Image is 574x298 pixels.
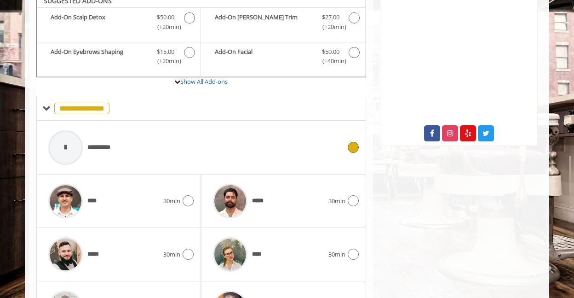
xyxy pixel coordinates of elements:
[157,47,174,57] span: $15.00
[322,47,339,57] span: $50.00
[51,12,148,32] b: Add-On Scalp Detox
[322,12,339,22] span: $27.00
[328,196,345,206] span: 30min
[206,47,361,69] label: Add-On Facial
[317,56,344,66] span: (+40min )
[41,12,196,34] label: Add-On Scalp Detox
[328,250,345,259] span: 30min
[215,12,312,32] b: Add-On [PERSON_NAME] Trim
[163,250,180,259] span: 30min
[152,56,179,66] span: (+20min )
[152,22,179,32] span: (+20min )
[206,12,361,34] label: Add-On Beard Trim
[41,47,196,69] label: Add-On Eyebrows Shaping
[163,196,180,206] span: 30min
[51,47,148,66] b: Add-On Eyebrows Shaping
[180,77,228,86] a: Show All Add-ons
[157,12,174,22] span: $50.00
[215,47,312,66] b: Add-On Facial
[317,22,344,32] span: (+20min )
